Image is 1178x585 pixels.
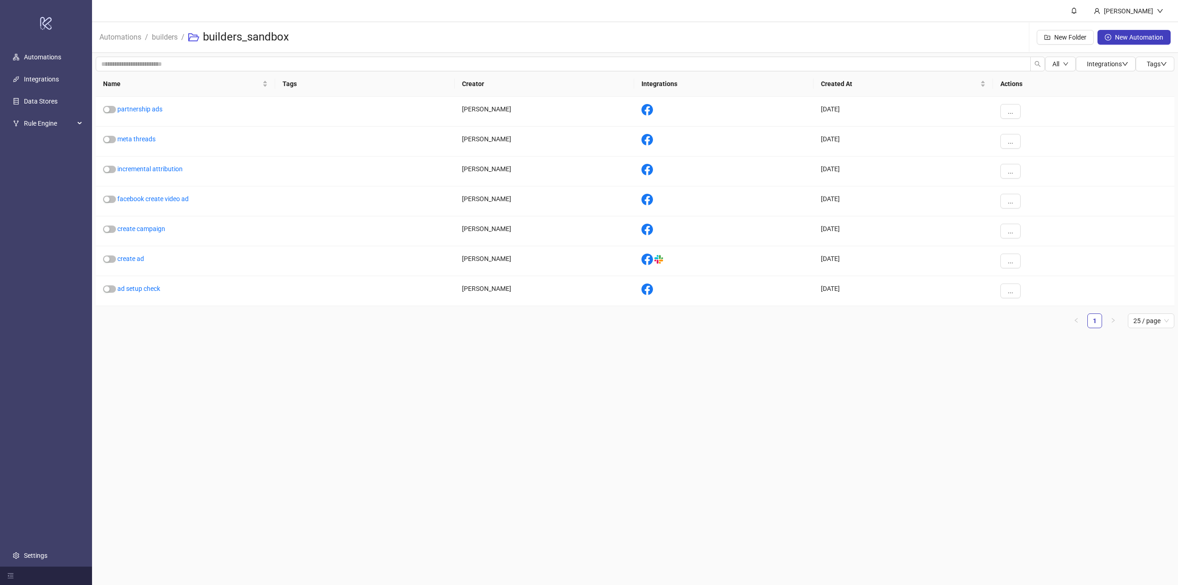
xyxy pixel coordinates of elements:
[1008,138,1013,145] span: ...
[1071,7,1077,14] span: bell
[1000,224,1021,238] button: ...
[1087,60,1128,68] span: Integrations
[1000,134,1021,149] button: ...
[1000,284,1021,298] button: ...
[1106,313,1120,328] li: Next Page
[1161,61,1167,67] span: down
[117,105,162,113] a: partnership ads
[98,31,143,41] a: Automations
[1087,313,1102,328] li: 1
[1069,313,1084,328] li: Previous Page
[24,552,47,559] a: Settings
[1008,227,1013,235] span: ...
[455,186,634,216] div: [PERSON_NAME]
[1128,313,1174,328] div: Page Size
[103,79,260,89] span: Name
[814,186,993,216] div: [DATE]
[821,79,978,89] span: Created At
[1045,57,1076,71] button: Alldown
[1133,314,1169,328] span: 25 / page
[1008,168,1013,175] span: ...
[24,53,61,61] a: Automations
[1052,60,1059,68] span: All
[1110,318,1116,323] span: right
[814,127,993,156] div: [DATE]
[1105,34,1111,41] span: plus-circle
[455,71,634,97] th: Creator
[1000,194,1021,209] button: ...
[1094,8,1100,14] span: user
[150,31,179,41] a: builders
[275,71,455,97] th: Tags
[117,255,144,262] a: create ad
[24,75,59,83] a: Integrations
[117,165,183,173] a: incremental attribution
[1008,108,1013,115] span: ...
[96,71,275,97] th: Name
[814,97,993,127] div: [DATE]
[1076,57,1136,71] button: Integrationsdown
[203,30,289,45] h3: builders_sandbox
[1115,34,1163,41] span: New Automation
[13,120,19,127] span: fork
[1008,197,1013,205] span: ...
[1037,30,1094,45] button: New Folder
[1088,314,1102,328] a: 1
[455,216,634,246] div: [PERSON_NAME]
[1074,318,1079,323] span: left
[117,135,156,143] a: meta threads
[814,276,993,306] div: [DATE]
[1034,61,1041,67] span: search
[455,246,634,276] div: [PERSON_NAME]
[1157,8,1163,14] span: down
[1100,6,1157,16] div: [PERSON_NAME]
[1063,61,1068,67] span: down
[1106,313,1120,328] button: right
[1136,57,1174,71] button: Tagsdown
[1000,164,1021,179] button: ...
[1069,313,1084,328] button: left
[455,156,634,186] div: [PERSON_NAME]
[993,71,1174,97] th: Actions
[117,285,160,292] a: ad setup check
[814,216,993,246] div: [DATE]
[7,573,14,579] span: menu-fold
[1044,34,1051,41] span: folder-add
[117,195,189,203] a: facebook create video ad
[145,23,148,52] li: /
[1008,257,1013,265] span: ...
[814,156,993,186] div: [DATE]
[455,127,634,156] div: [PERSON_NAME]
[1147,60,1167,68] span: Tags
[814,71,993,97] th: Created At
[188,32,199,43] span: folder-open
[24,98,58,105] a: Data Stores
[634,71,814,97] th: Integrations
[1097,30,1171,45] button: New Automation
[1000,104,1021,119] button: ...
[455,276,634,306] div: [PERSON_NAME]
[24,114,75,133] span: Rule Engine
[117,225,165,232] a: create campaign
[1000,254,1021,268] button: ...
[455,97,634,127] div: [PERSON_NAME]
[1008,287,1013,295] span: ...
[814,246,993,276] div: [DATE]
[1122,61,1128,67] span: down
[181,23,185,52] li: /
[1054,34,1086,41] span: New Folder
